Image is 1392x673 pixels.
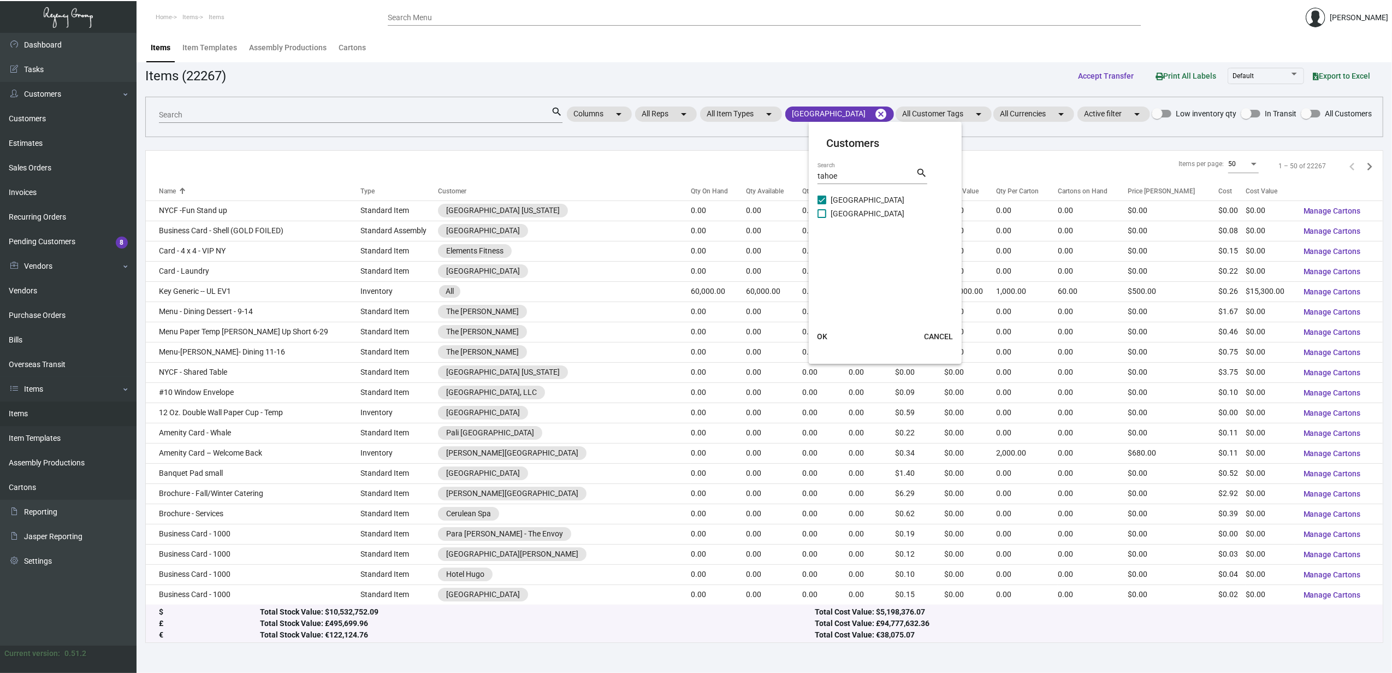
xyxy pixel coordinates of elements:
[817,332,827,341] span: OK
[924,332,953,341] span: CANCEL
[826,135,944,151] mat-card-title: Customers
[915,327,962,346] button: CANCEL
[831,193,904,206] span: [GEOGRAPHIC_DATA]
[804,327,839,346] button: OK
[4,648,60,659] div: Current version:
[831,207,904,220] span: [GEOGRAPHIC_DATA]
[916,167,927,180] mat-icon: search
[64,648,86,659] div: 0.51.2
